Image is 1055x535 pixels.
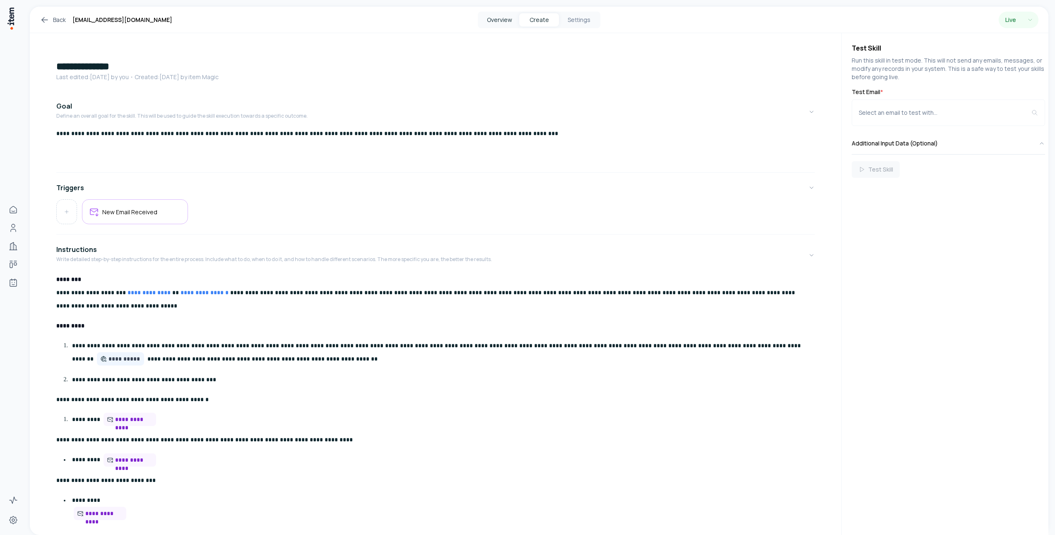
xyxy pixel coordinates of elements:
[56,256,492,263] p: Write detailed step-by-step instructions for the entire process. Include what to do, when to do i...
[5,512,22,528] a: Settings
[5,201,22,218] a: Home
[5,492,22,508] a: Activity
[559,13,599,27] button: Settings
[852,43,1045,53] h4: Test Skill
[56,238,815,273] button: InstructionsWrite detailed step-by-step instructions for the entire process. Include what to do, ...
[5,256,22,273] a: Deals
[56,129,815,169] div: GoalDefine an overall goal for the skill. This will be used to guide the skill execution towards ...
[519,13,559,27] button: Create
[72,15,172,25] h1: [EMAIL_ADDRESS][DOMAIN_NAME]
[102,208,157,216] h5: New Email Received
[859,109,1031,117] div: Select an email to test with...
[56,245,97,254] h4: Instructions
[56,183,84,193] h4: Triggers
[852,133,1045,154] button: Additional Input Data (Optional)
[56,73,815,81] p: Last edited: [DATE] by you ・Created: [DATE] by item Magic
[5,274,22,291] a: Agents
[5,238,22,254] a: Companies
[56,176,815,199] button: Triggers
[5,220,22,236] a: People
[479,13,519,27] button: Overview
[7,7,15,30] img: Item Brain Logo
[40,15,66,25] a: Back
[852,88,1045,96] label: Test Email
[56,94,815,129] button: GoalDefine an overall goal for the skill. This will be used to guide the skill execution towards ...
[56,101,72,111] h4: Goal
[56,199,815,231] div: Triggers
[852,56,1045,81] p: Run this skill in test mode. This will not send any emails, messages, or modify any records in yo...
[56,113,308,119] p: Define an overall goal for the skill. This will be used to guide the skill execution towards a sp...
